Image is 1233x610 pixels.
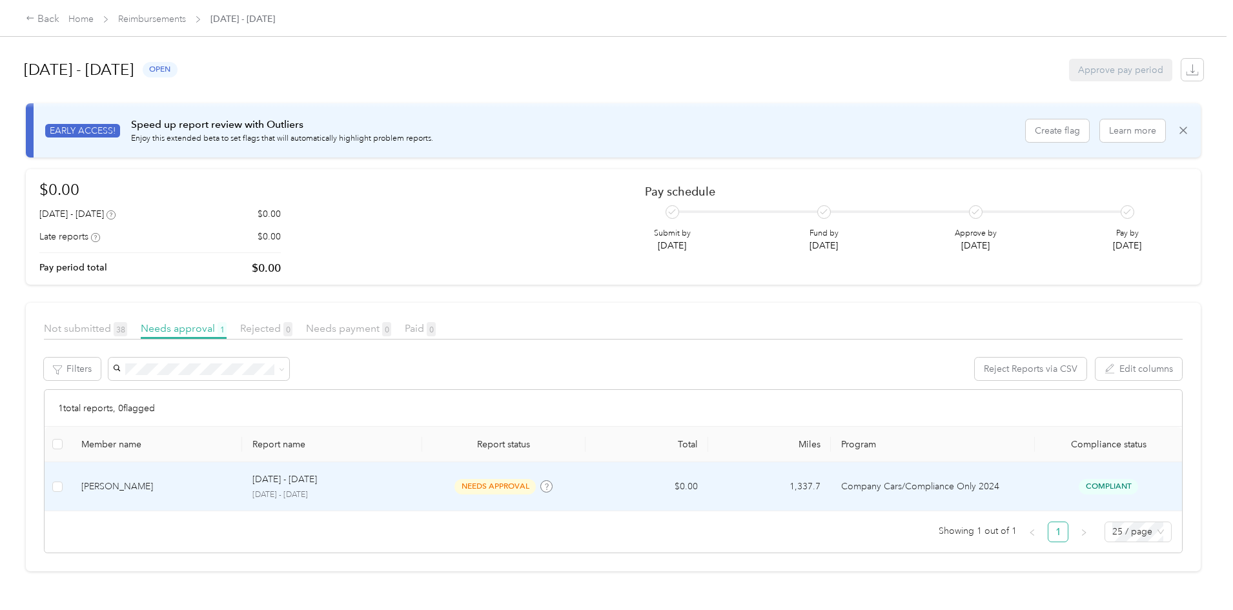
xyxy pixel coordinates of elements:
[1048,522,1068,542] li: 1
[405,322,436,334] span: Paid
[1113,239,1141,252] p: [DATE]
[258,230,281,243] p: $0.00
[45,390,1182,427] div: 1 total reports, 0 flagged
[718,439,820,450] div: Miles
[955,228,997,239] p: Approve by
[39,178,281,201] h1: $0.00
[1080,529,1088,536] span: right
[382,322,391,336] span: 0
[81,480,232,494] div: [PERSON_NAME]
[131,133,433,145] p: Enjoy this extended beta to set flags that will automatically highlight problem reports.
[1026,119,1089,142] button: Create flag
[975,358,1086,380] button: Reject Reports via CSV
[1074,522,1094,542] li: Next Page
[252,260,281,276] p: $0.00
[306,322,391,334] span: Needs payment
[258,207,281,221] p: $0.00
[654,228,691,239] p: Submit by
[1112,522,1164,542] span: 25 / page
[131,117,433,133] p: Speed up report review with Outliers
[71,427,243,462] th: Member name
[210,12,275,26] span: [DATE] - [DATE]
[118,14,186,25] a: Reimbursements
[44,358,101,380] button: Filters
[454,479,536,494] span: needs approval
[143,62,178,77] span: open
[39,207,116,221] div: [DATE] - [DATE]
[645,185,1165,198] h2: Pay schedule
[1161,538,1233,610] iframe: Everlance-gr Chat Button Frame
[841,480,1024,494] p: Company Cars/Compliance Only 2024
[1028,529,1036,536] span: left
[1100,119,1165,142] button: Learn more
[1095,358,1182,380] button: Edit columns
[81,439,232,450] div: Member name
[810,228,839,239] p: Fund by
[427,322,436,336] span: 0
[242,427,422,462] th: Report name
[433,439,575,450] span: Report status
[1113,228,1141,239] p: Pay by
[68,14,94,25] a: Home
[218,322,227,336] span: 1
[939,522,1017,541] span: Showing 1 out of 1
[39,230,100,243] div: Late reports
[586,462,708,511] td: $0.00
[1022,522,1043,542] li: Previous Page
[810,239,839,252] p: [DATE]
[1074,522,1094,542] button: right
[654,239,691,252] p: [DATE]
[141,322,227,334] span: Needs approval
[44,322,127,334] span: Not submitted
[252,473,317,487] p: [DATE] - [DATE]
[831,462,1035,511] td: Company Cars/Compliance Only 2024
[831,427,1035,462] th: Program
[26,12,59,27] div: Back
[955,239,997,252] p: [DATE]
[114,322,127,336] span: 38
[1045,439,1172,450] span: Compliance status
[252,489,411,501] p: [DATE] - [DATE]
[1022,522,1043,542] button: left
[708,462,831,511] td: 1,337.7
[283,322,292,336] span: 0
[240,322,292,334] span: Rejected
[24,54,134,85] h1: [DATE] - [DATE]
[1079,479,1138,494] span: Compliant
[596,439,698,450] div: Total
[1105,522,1172,542] div: Page Size
[1048,522,1068,542] a: 1
[39,261,107,274] p: Pay period total
[45,124,120,137] span: EARLY ACCESS!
